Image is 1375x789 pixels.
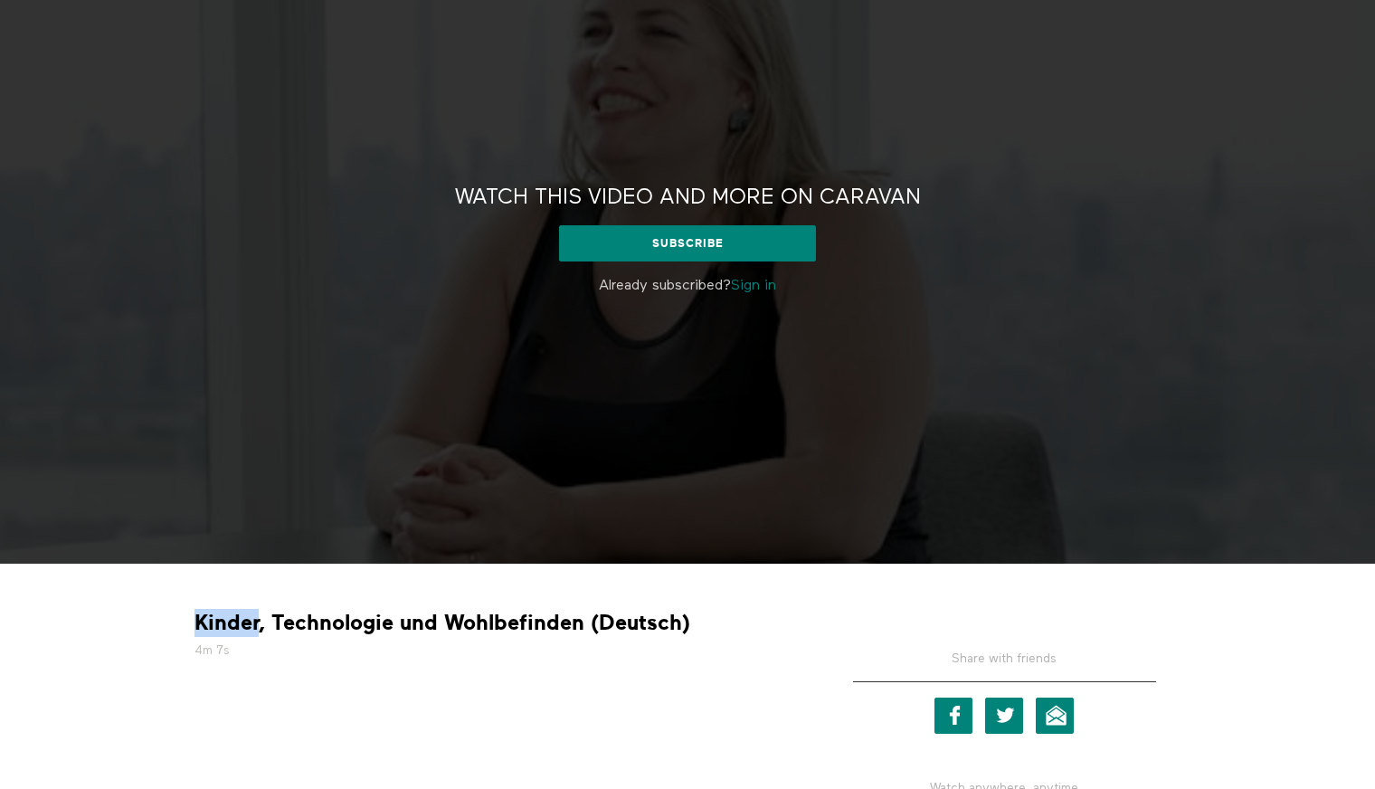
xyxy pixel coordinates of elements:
[985,698,1023,734] a: Twitter
[421,275,954,297] p: Already subscribed?
[731,279,776,293] a: Sign in
[1036,698,1074,734] a: Email
[559,225,815,261] a: Subscribe
[194,642,801,660] h5: 4m 7s
[194,609,690,637] strong: Kinder, Technologie und Wohlbefinden (Deutsch)
[455,184,921,212] h2: Watch this video and more on CARAVAN
[853,650,1156,682] h5: Share with friends
[934,698,972,734] a: Facebook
